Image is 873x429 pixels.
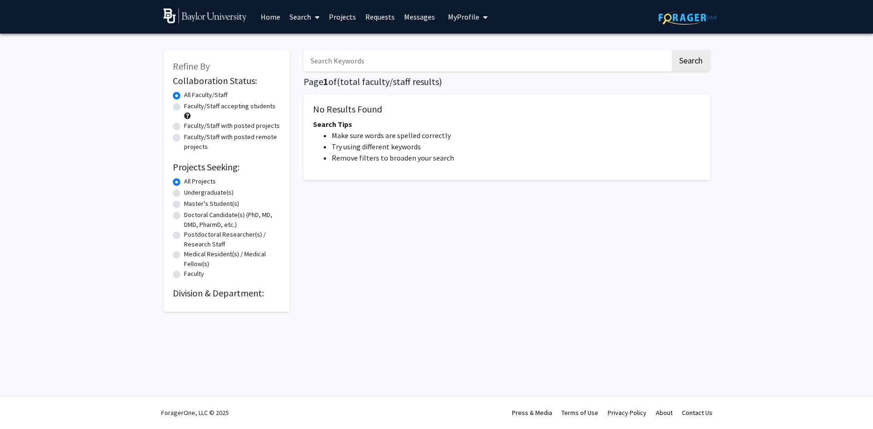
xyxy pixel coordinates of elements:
img: ForagerOne Logo [659,10,717,25]
a: Messages [399,0,440,33]
h5: No Results Found [313,104,701,115]
input: Search Keywords [304,50,670,71]
span: My Profile [448,12,479,21]
a: Contact Us [682,408,712,417]
span: 1 [323,76,328,87]
span: Search Tips [313,120,352,129]
h1: Page of ( total faculty/staff results) [304,76,710,87]
a: Projects [324,0,361,33]
a: Search [285,0,324,33]
a: About [656,408,673,417]
iframe: Chat [7,387,40,422]
a: Home [256,0,285,33]
label: Master's Student(s) [184,199,239,209]
label: Faculty/Staff accepting students [184,101,276,111]
li: Remove filters to broaden your search [332,152,701,163]
h2: Projects Seeking: [173,162,280,173]
label: Faculty/Staff with posted projects [184,121,280,131]
label: Undergraduate(s) [184,188,234,197]
label: Faculty [184,269,204,279]
h2: Division & Department: [173,288,280,299]
label: Doctoral Candidate(s) (PhD, MD, DMD, PharmD, etc.) [184,210,280,230]
label: Faculty/Staff with posted remote projects [184,132,280,152]
label: All Faculty/Staff [184,90,227,100]
nav: Page navigation [304,190,710,211]
img: Baylor University Logo [163,8,247,23]
div: ForagerOne, LLC © 2025 [161,396,229,429]
label: All Projects [184,176,216,186]
a: Privacy Policy [608,408,646,417]
label: Medical Resident(s) / Medical Fellow(s) [184,249,280,269]
span: Refine By [173,60,210,72]
label: Postdoctoral Researcher(s) / Research Staff [184,230,280,249]
h2: Collaboration Status: [173,75,280,86]
li: Try using different keywords [332,141,701,152]
a: Requests [361,0,399,33]
li: Make sure words are spelled correctly [332,130,701,141]
button: Search [672,50,710,71]
a: Terms of Use [561,408,598,417]
a: Press & Media [512,408,552,417]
